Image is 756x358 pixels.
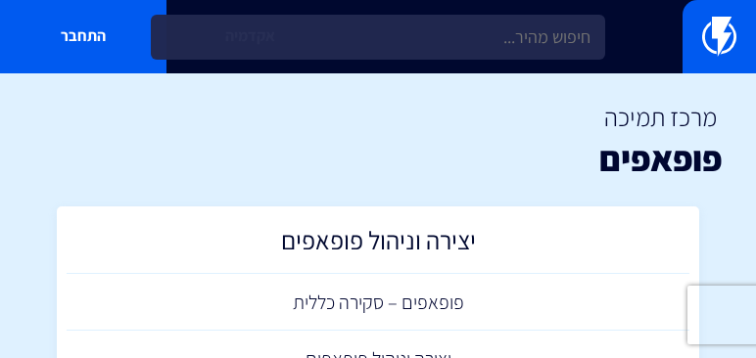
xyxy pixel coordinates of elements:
a: יצירה וניהול פופאפים [67,216,689,274]
h1: פופאפים [599,139,722,178]
h2: יצירה וניהול פופאפים [76,226,680,264]
a: פופאפים – סקירה כללית [67,274,689,332]
input: חיפוש מהיר... [151,15,604,60]
a: מרכז תמיכה [604,100,717,133]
